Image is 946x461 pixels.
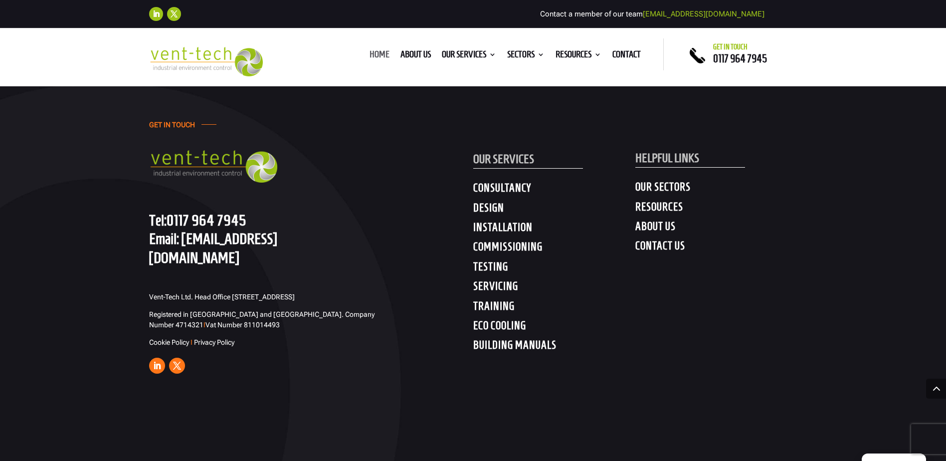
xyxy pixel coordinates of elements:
[473,260,635,278] h4: TESTING
[149,47,263,76] img: 2023-09-27T08_35_16.549ZVENT-TECH---Clear-background
[473,338,635,356] h4: BUILDING MANUALS
[473,181,635,199] h4: CONSULTANCY
[442,51,496,62] a: Our Services
[635,180,797,198] h4: OUR SECTORS
[149,7,163,21] a: Follow on LinkedIn
[713,52,767,64] a: 0117 964 7945
[194,338,234,346] a: Privacy Policy
[149,358,165,374] a: Follow on LinkedIn
[149,293,295,301] span: Vent-Tech Ltd. Head Office [STREET_ADDRESS]
[473,240,635,258] h4: COMMISSIONING
[635,151,699,165] span: HELPFUL LINKS
[643,9,764,18] a: [EMAIL_ADDRESS][DOMAIN_NAME]
[473,201,635,219] h4: DESIGN
[473,319,635,337] h4: ECO COOLING
[149,121,195,134] h4: GET IN TOUCH
[635,200,797,218] h4: RESOURCES
[370,51,389,62] a: Home
[167,7,181,21] a: Follow on X
[473,279,635,297] h4: SERVICING
[203,321,205,329] span: I
[400,51,431,62] a: About us
[473,299,635,317] h4: TRAINING
[507,51,545,62] a: Sectors
[473,152,534,166] span: OUR SERVICES
[635,239,797,257] h4: CONTACT US
[473,221,635,238] h4: INSTALLATION
[149,212,246,229] a: Tel:0117 964 7945
[149,310,375,329] span: Registered in [GEOGRAPHIC_DATA] and [GEOGRAPHIC_DATA]. Company Number 4714321 Vat Number 811014493
[612,51,641,62] a: Contact
[556,51,601,62] a: Resources
[149,230,179,247] span: Email:
[540,9,764,18] span: Contact a member of our team
[169,358,185,374] a: Follow on X
[149,230,277,265] a: [EMAIL_ADDRESS][DOMAIN_NAME]
[149,338,189,346] a: Cookie Policy
[190,338,192,346] span: I
[713,43,748,51] span: Get in touch
[149,212,167,229] span: Tel:
[635,220,797,237] h4: ABOUT US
